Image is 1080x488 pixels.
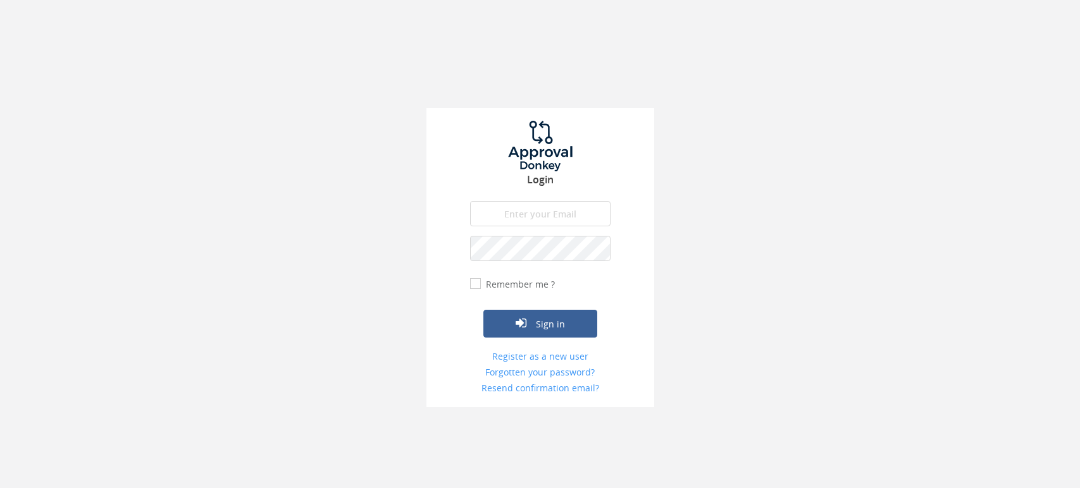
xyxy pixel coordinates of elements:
[426,174,654,186] h3: Login
[483,310,597,338] button: Sign in
[470,382,611,394] a: Resend confirmation email?
[470,350,611,363] a: Register as a new user
[493,121,588,171] img: logo.png
[470,201,611,226] input: Enter your Email
[483,278,555,291] label: Remember me ?
[470,366,611,379] a: Forgotten your password?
